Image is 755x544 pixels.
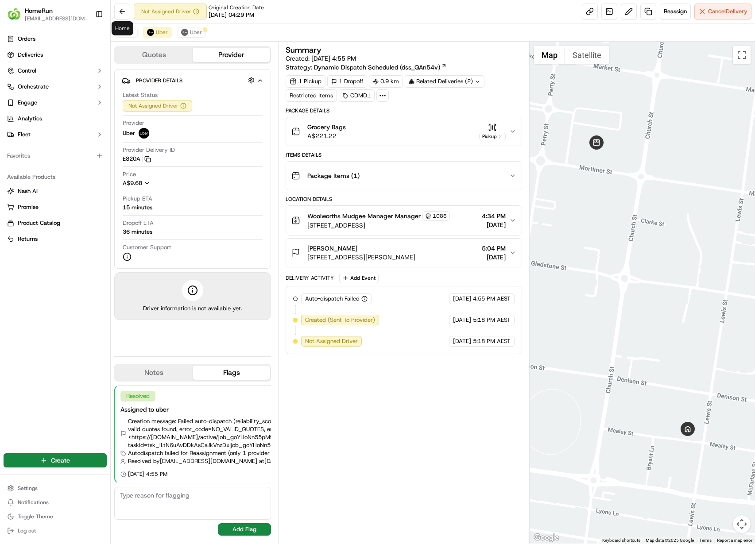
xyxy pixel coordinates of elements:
[4,80,107,94] button: Orchestrate
[307,212,421,220] span: Woolworths Mudgee Manager Manager
[156,29,168,36] span: Uber
[305,295,360,303] span: Auto-dispatch Failed
[7,7,21,21] img: HomeRun
[181,29,188,36] img: uber-new-logo.jpeg
[18,499,49,506] span: Notifications
[115,366,193,380] button: Notes
[4,48,107,62] a: Deliveries
[4,232,107,246] button: Returns
[482,212,506,220] span: 4:34 PM
[123,155,151,163] button: E820A
[311,54,356,62] span: [DATE] 4:55 PM
[128,457,257,465] span: Resolved by [EMAIL_ADDRESS][DOMAIN_NAME]
[307,244,357,253] span: [PERSON_NAME]
[482,244,506,253] span: 5:04 PM
[4,496,107,509] button: Notifications
[307,171,360,180] span: Package Items ( 1 )
[4,149,107,163] div: Favorites
[733,515,751,533] button: Map camera controls
[18,219,60,227] span: Product Catalog
[18,235,38,243] span: Returns
[18,115,42,123] span: Analytics
[120,391,155,401] div: Resolved
[286,206,521,235] button: Woolworths Mudgee Manager Manager1086[STREET_ADDRESS]4:34 PM[DATE]
[18,99,37,107] span: Engage
[4,32,107,46] a: Orders
[128,471,167,478] span: [DATE] 4:55 PM
[664,8,687,15] span: Reassign
[534,46,565,64] button: Show street map
[453,337,471,345] span: [DATE]
[18,51,43,59] span: Deliveries
[7,235,103,243] a: Returns
[18,203,39,211] span: Promise
[4,200,107,214] button: Promise
[307,221,450,230] span: [STREET_ADDRESS]
[4,4,92,25] button: HomeRunHomeRun[EMAIL_ADDRESS][DOMAIN_NAME]
[305,316,375,324] span: Created (Sent To Provider)
[479,123,506,140] button: Pickup
[193,366,270,380] button: Flags
[286,89,337,102] div: Restricted Items
[660,4,691,19] button: Reassign
[120,405,401,414] div: Assigned to uber
[25,6,53,15] span: HomeRun
[134,4,207,19] button: Not Assigned Driver
[286,46,321,54] h3: Summary
[18,527,36,534] span: Log out
[18,83,49,91] span: Orchestrate
[307,123,346,131] span: Grocery Bags
[433,212,447,220] span: 1086
[694,4,751,19] button: CancelDelivery
[123,195,152,203] span: Pickup ETA
[286,117,521,146] button: Grocery BagsA$221.22Pickup
[307,253,415,262] span: [STREET_ADDRESS][PERSON_NAME]
[4,96,107,110] button: Engage
[717,538,752,543] a: Report a map error
[147,29,154,36] img: uber-new-logo.jpeg
[473,316,511,324] span: 5:18 PM AEST
[4,510,107,523] button: Toggle Theme
[4,216,107,230] button: Product Catalog
[190,29,202,36] span: Uber
[4,64,107,78] button: Control
[123,243,171,251] span: Customer Support
[405,75,484,88] div: Related Deliveries (2)
[286,151,522,158] div: Items Details
[193,48,270,62] button: Provider
[314,63,447,72] a: Dynamic Dispatch Scheduled (dss_QAn54v)
[4,184,107,198] button: Nash AI
[123,179,201,187] button: A$9.68
[128,449,349,457] span: Autodispatch failed for Reassignment (only 1 provider available) | Autodispatch Failed
[7,219,103,227] a: Product Catalog
[25,15,88,22] span: [EMAIL_ADDRESS][DOMAIN_NAME]
[18,67,36,75] span: Control
[286,162,521,190] button: Package Items (1)
[453,295,471,303] span: [DATE]
[314,63,440,72] span: Dynamic Dispatch Scheduled (dss_QAn54v)
[122,73,263,88] button: Provider Details
[4,112,107,126] a: Analytics
[699,538,712,543] a: Terms (opens in new tab)
[7,203,103,211] a: Promise
[123,100,192,112] div: Not Assigned Driver
[18,485,38,492] span: Settings
[143,305,242,313] span: Driver information is not available yet.
[139,128,149,139] img: uber-new-logo.jpeg
[286,274,334,282] div: Delivery Activity
[112,21,133,35] div: Home
[733,46,751,64] button: Toggle fullscreen view
[286,75,325,88] div: 1 Pickup
[473,295,511,303] span: 4:55 PM AEST
[123,170,136,178] span: Price
[305,337,358,345] span: Not Assigned Driver
[473,337,511,345] span: 5:18 PM AEST
[4,453,107,467] button: Create
[286,63,447,72] div: Strategy:
[7,187,103,195] a: Nash AI
[209,4,264,11] span: Original Creation Date
[286,196,522,203] div: Location Details
[4,127,107,142] button: Fleet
